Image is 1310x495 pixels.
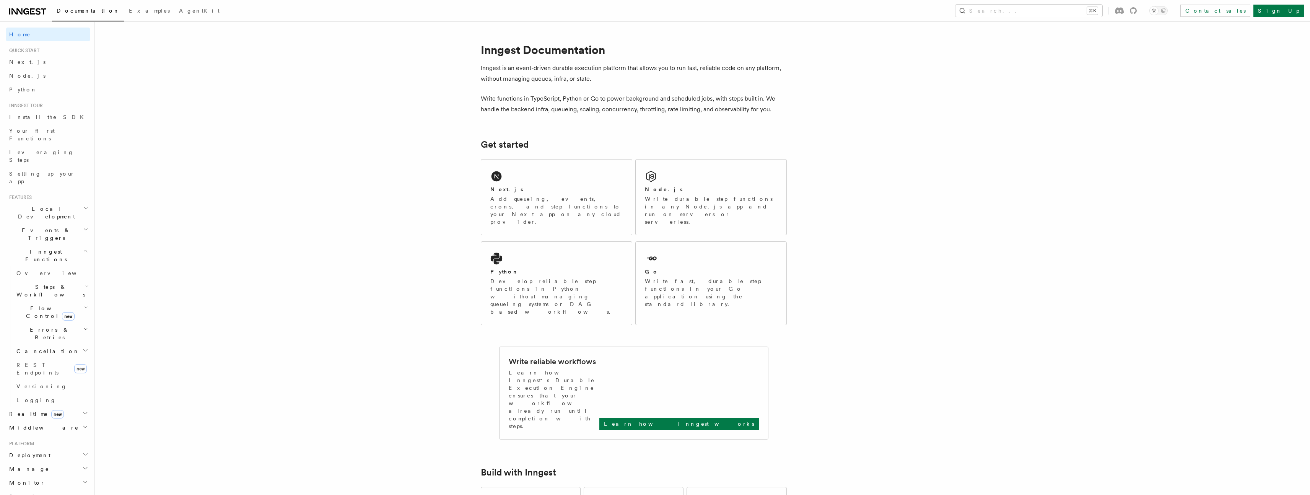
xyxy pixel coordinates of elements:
span: Events & Triggers [6,226,83,242]
span: Manage [6,465,49,473]
span: Features [6,194,32,200]
span: Setting up your app [9,171,75,184]
p: Write functions in TypeScript, Python or Go to power background and scheduled jobs, with steps bu... [481,93,787,115]
span: Examples [129,8,170,14]
span: Realtime [6,410,64,418]
span: Versioning [16,383,67,389]
span: Home [9,31,31,38]
p: Develop reliable step functions in Python without managing queueing systems or DAG based workflows. [490,277,623,316]
a: Your first Functions [6,124,90,145]
h1: Inngest Documentation [481,43,787,57]
a: AgentKit [174,2,224,21]
button: Local Development [6,202,90,223]
span: Middleware [6,424,79,431]
h2: Node.js [645,186,683,193]
button: Flow Controlnew [13,301,90,323]
button: Realtimenew [6,407,90,421]
span: Inngest Functions [6,248,83,263]
span: REST Endpoints [16,362,59,376]
span: Leveraging Steps [9,149,74,163]
span: Python [9,86,37,93]
h2: Go [645,268,659,275]
span: Monitor [6,479,45,487]
p: Write fast, durable step functions in your Go application using the standard library. [645,277,777,308]
span: new [51,410,64,418]
kbd: ⌘K [1087,7,1098,15]
a: Build with Inngest [481,467,556,478]
span: Platform [6,441,34,447]
span: Cancellation [13,347,80,355]
h2: Write reliable workflows [509,356,596,367]
button: Search...⌘K [955,5,1102,17]
button: Errors & Retries [13,323,90,344]
a: Versioning [13,379,90,393]
span: Inngest tour [6,103,43,109]
span: Local Development [6,205,83,220]
h2: Python [490,268,519,275]
span: Documentation [57,8,120,14]
span: Overview [16,270,95,276]
span: Your first Functions [9,128,55,142]
span: Install the SDK [9,114,88,120]
span: Logging [16,397,56,403]
a: Contact sales [1180,5,1250,17]
button: Events & Triggers [6,223,90,245]
span: Quick start [6,47,39,54]
a: Python [6,83,90,96]
p: Inngest is an event-driven durable execution platform that allows you to run fast, reliable code ... [481,63,787,84]
a: Node.jsWrite durable step functions in any Node.js app and run on servers or serverless. [635,159,787,235]
a: Leveraging Steps [6,145,90,167]
a: Documentation [52,2,124,21]
a: Home [6,28,90,41]
span: Node.js [9,73,46,79]
p: Learn how Inngest's Durable Execution Engine ensures that your workflow already run until complet... [509,369,599,430]
button: Inngest Functions [6,245,90,266]
p: Learn how Inngest works [604,420,754,428]
a: Next.js [6,55,90,69]
p: Add queueing, events, crons, and step functions to your Next app on any cloud provider. [490,195,623,226]
button: Deployment [6,448,90,462]
h2: Next.js [490,186,523,193]
span: Steps & Workflows [13,283,85,298]
button: Toggle dark mode [1149,6,1168,15]
button: Steps & Workflows [13,280,90,301]
a: Learn how Inngest works [599,418,759,430]
a: Logging [13,393,90,407]
a: Get started [481,139,529,150]
button: Manage [6,462,90,476]
a: REST Endpointsnew [13,358,90,379]
p: Write durable step functions in any Node.js app and run on servers or serverless. [645,195,777,226]
a: Next.jsAdd queueing, events, crons, and step functions to your Next app on any cloud provider. [481,159,632,235]
button: Cancellation [13,344,90,358]
div: Inngest Functions [6,266,90,407]
span: Flow Control [13,304,84,320]
a: Overview [13,266,90,280]
a: Sign Up [1253,5,1304,17]
a: Install the SDK [6,110,90,124]
a: PythonDevelop reliable step functions in Python without managing queueing systems or DAG based wo... [481,241,632,325]
span: Deployment [6,451,50,459]
a: GoWrite fast, durable step functions in your Go application using the standard library. [635,241,787,325]
a: Examples [124,2,174,21]
span: new [74,364,87,373]
a: Setting up your app [6,167,90,188]
a: Node.js [6,69,90,83]
span: AgentKit [179,8,220,14]
span: Errors & Retries [13,326,83,341]
span: new [62,312,75,321]
button: Monitor [6,476,90,490]
span: Next.js [9,59,46,65]
button: Middleware [6,421,90,435]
